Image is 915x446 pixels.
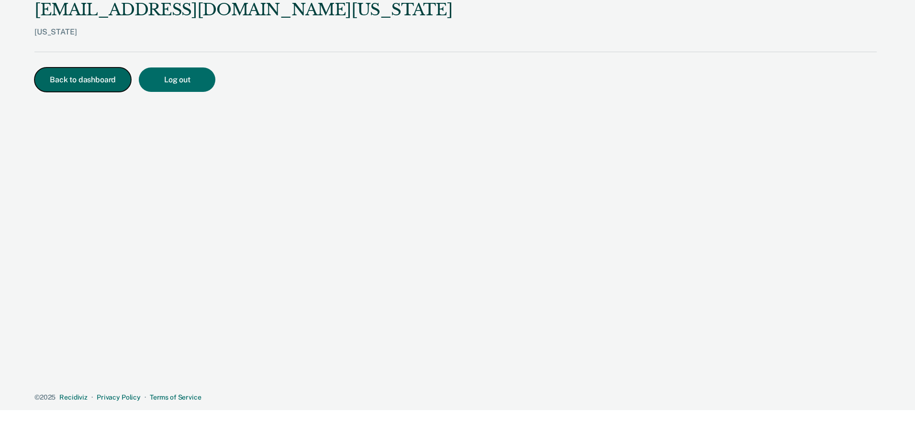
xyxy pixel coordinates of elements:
a: Terms of Service [150,393,201,401]
button: Log out [139,67,215,92]
a: Back to dashboard [34,76,139,84]
div: [US_STATE] [34,27,452,52]
a: Recidiviz [59,393,88,401]
span: © 2025 [34,393,56,401]
a: Privacy Policy [97,393,141,401]
div: · · [34,393,877,401]
button: Back to dashboard [34,67,131,92]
